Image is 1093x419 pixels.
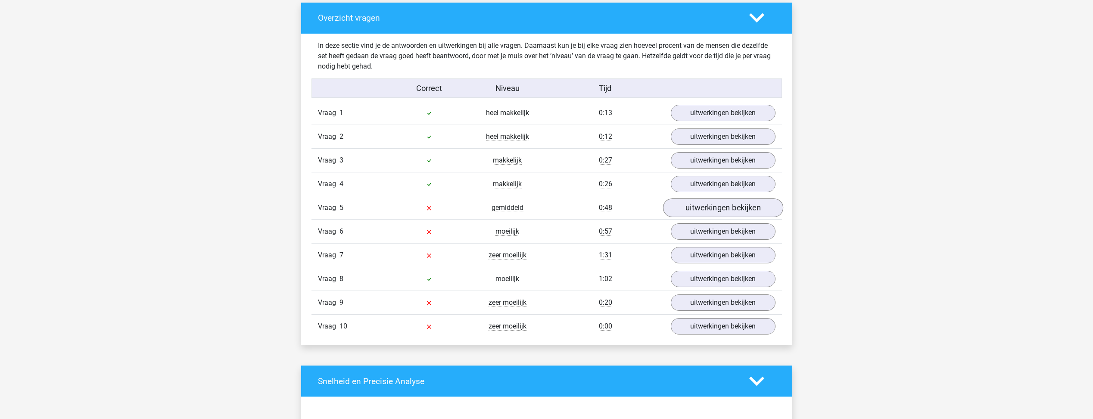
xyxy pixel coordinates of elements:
a: uitwerkingen bekijken [671,128,775,145]
span: 2 [339,132,343,141]
a: uitwerkingen bekijken [671,247,775,263]
div: Correct [390,82,468,94]
span: gemiddeld [492,203,523,212]
span: heel makkelijk [486,109,529,117]
span: 7 [339,251,343,259]
span: 0:48 [599,203,612,212]
h4: Snelheid en Precisie Analyse [318,376,736,386]
span: zeer moeilijk [489,298,526,307]
div: Tijd [546,82,664,94]
span: Vraag [318,274,339,284]
span: 3 [339,156,343,164]
span: Vraag [318,155,339,166]
div: In deze sectie vind je de antwoorden en uitwerkingen bij alle vragen. Daarnaast kun je bij elke v... [311,41,782,72]
span: Vraag [318,297,339,308]
a: uitwerkingen bekijken [671,105,775,121]
span: 9 [339,298,343,306]
span: 0:12 [599,132,612,141]
span: 0:00 [599,322,612,331]
span: moeilijk [495,275,519,283]
a: uitwerkingen bekijken [671,223,775,240]
span: 6 [339,227,343,235]
span: 8 [339,275,343,283]
a: uitwerkingen bekijken [671,318,775,335]
span: zeer moeilijk [489,251,526,260]
span: Vraag [318,250,339,260]
span: Vraag [318,226,339,237]
span: Vraag [318,321,339,331]
span: Vraag [318,131,339,142]
span: 1:31 [599,251,612,260]
a: uitwerkingen bekijken [671,294,775,311]
span: 1 [339,109,343,117]
span: Vraag [318,203,339,213]
span: 1:02 [599,275,612,283]
span: 0:26 [599,180,612,188]
div: Niveau [468,82,547,94]
span: 0:20 [599,298,612,307]
span: 4 [339,180,343,188]
span: 10 [339,322,347,330]
span: 5 [339,203,343,212]
a: uitwerkingen bekijken [671,152,775,169]
h4: Overzicht vragen [318,13,736,23]
span: zeer moeilijk [489,322,526,331]
span: moeilijk [495,227,519,236]
span: 0:13 [599,109,612,117]
span: Vraag [318,108,339,118]
span: heel makkelijk [486,132,529,141]
span: Vraag [318,179,339,189]
a: uitwerkingen bekijken [671,176,775,192]
span: 0:27 [599,156,612,165]
a: uitwerkingen bekijken [671,271,775,287]
span: 0:57 [599,227,612,236]
span: makkelijk [493,180,522,188]
span: makkelijk [493,156,522,165]
a: uitwerkingen bekijken [663,199,783,218]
